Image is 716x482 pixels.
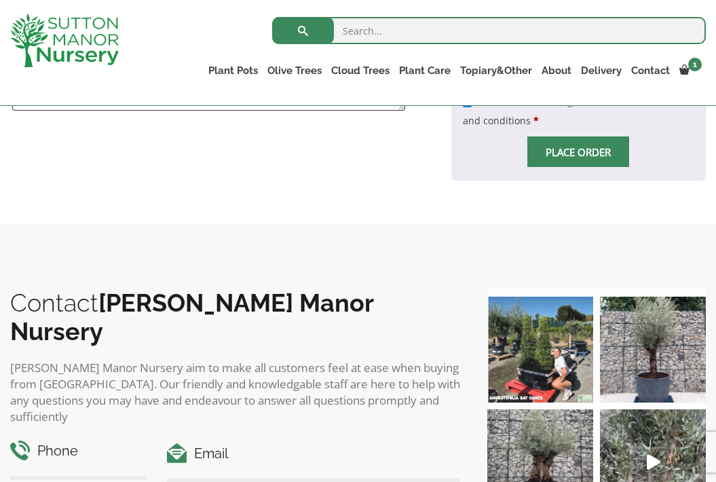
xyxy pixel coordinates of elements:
svg: Play [647,454,660,470]
a: Contact [626,61,675,80]
h4: Phone [10,441,147,462]
a: Topiary&Other [455,61,537,80]
img: logo [10,14,119,67]
b: [PERSON_NAME] Manor Nursery [10,289,373,346]
a: Plant Pots [204,61,263,80]
img: Our elegant & picturesque Angustifolia Cones are an exquisite addition to your Bay Tree collectio... [487,297,593,403]
a: About [537,61,576,80]
h2: Contact [10,289,460,346]
abbr: required [533,114,539,127]
p: [PERSON_NAME] Manor Nursery aim to make all customers feel at ease when buying from [GEOGRAPHIC_D... [10,360,460,425]
a: Plant Care [394,61,455,80]
input: Place order [527,136,629,167]
input: Search... [272,17,706,44]
a: Delivery [576,61,626,80]
img: A beautiful multi-stem Spanish Olive tree potted in our luxurious fibre clay pots 😍😍 [600,297,706,403]
h4: Email [167,443,460,464]
a: 1 [675,61,706,80]
a: Cloud Trees [326,61,394,80]
span: 1 [688,58,702,71]
a: Olive Trees [263,61,326,80]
